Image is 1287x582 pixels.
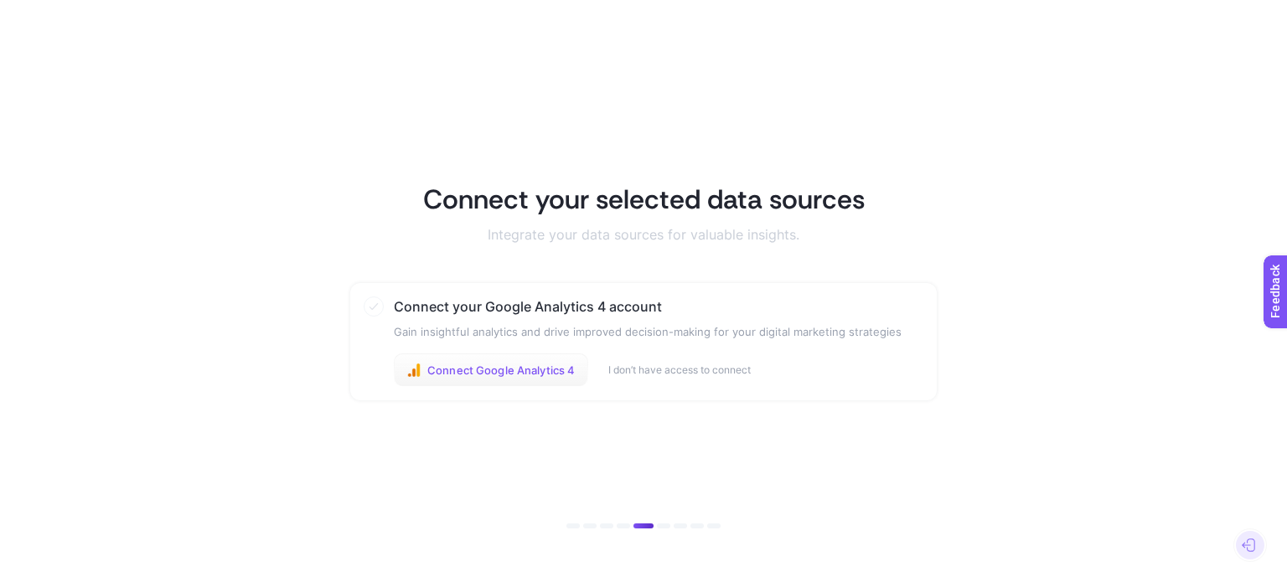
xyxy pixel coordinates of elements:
[608,363,751,377] button: I don’t have access to connect
[427,363,575,377] span: Connect Google Analytics 4
[488,226,799,243] p: Integrate your data sources for valuable insights.
[394,323,902,340] p: Gain insightful analytics and drive improved decision-making for your digital marketing strategies
[423,183,865,216] h1: Connect your selected data sources
[10,5,64,18] span: Feedback
[394,296,902,317] h3: Connect your Google Analytics 4 account
[394,353,588,387] button: Connect Google Analytics 4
